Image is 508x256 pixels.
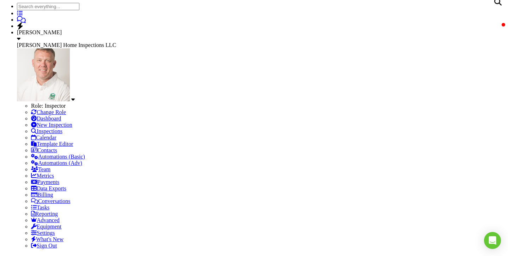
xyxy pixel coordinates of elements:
a: Automations (Basic) [31,154,85,160]
a: Advanced [31,217,60,223]
a: Settings [31,230,55,236]
a: Change Role [31,109,66,115]
a: Inspections [31,128,62,134]
a: Conversations [31,198,71,204]
a: Data Exports [31,185,66,191]
a: Template Editor [31,141,73,147]
a: Contacts [31,147,57,153]
div: Ellis Home Inspections LLC [17,42,505,48]
a: Billing [31,192,53,198]
a: New Inspection [31,122,72,128]
a: Automations (Adv) [31,160,82,166]
a: Reporting [31,211,58,217]
a: Dashboard [31,115,61,121]
a: Calendar [31,135,56,141]
img: ellis2.jpg [17,48,70,101]
a: Metrics [31,173,54,179]
span: Role: Inspector [31,103,66,109]
a: Payments [31,179,59,185]
div: Open Intercom Messenger [484,232,501,249]
a: Team [31,166,50,172]
a: Equipment [31,224,61,230]
a: Tasks [31,204,49,210]
input: Search everything... [17,3,79,10]
div: [PERSON_NAME] [17,29,505,36]
a: What's New [31,236,64,242]
a: Sign Out [31,243,57,249]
